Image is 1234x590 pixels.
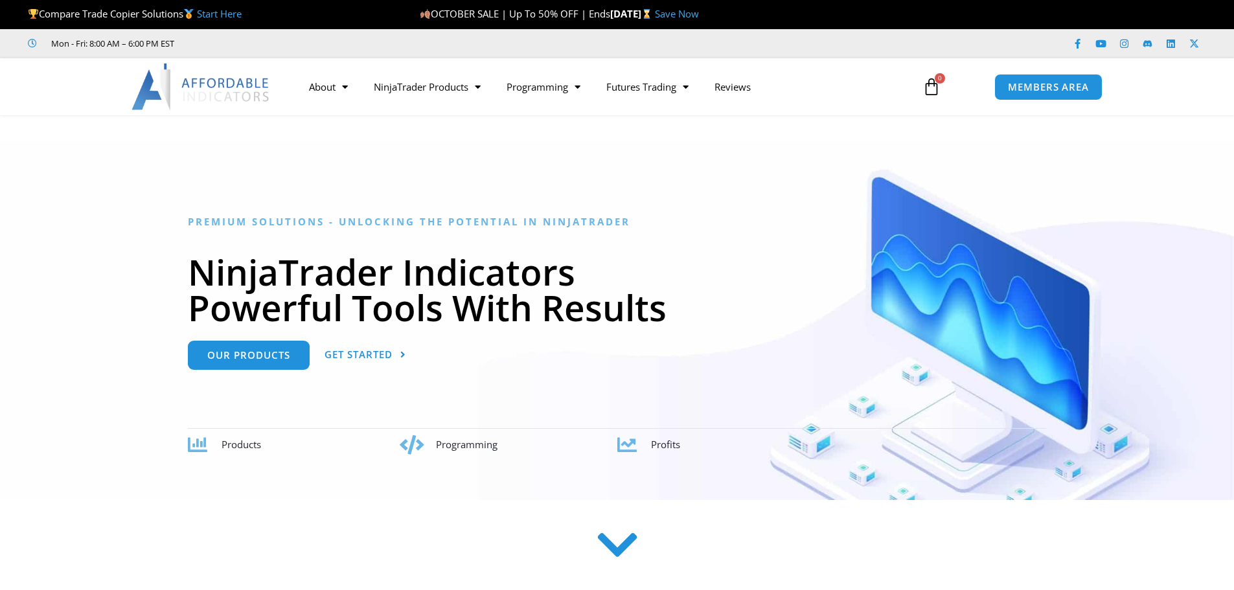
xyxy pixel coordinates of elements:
[593,72,702,102] a: Futures Trading
[188,341,310,370] a: Our Products
[642,9,652,19] img: ⌛
[935,73,945,84] span: 0
[188,216,1046,228] h6: Premium Solutions - Unlocking the Potential in NinjaTrader
[655,7,699,20] a: Save Now
[28,7,242,20] span: Compare Trade Copier Solutions
[420,9,430,19] img: 🍂
[222,438,261,451] span: Products
[361,72,494,102] a: NinjaTrader Products
[188,254,1046,325] h1: NinjaTrader Indicators Powerful Tools With Results
[325,341,406,370] a: Get Started
[296,72,908,102] nav: Menu
[903,68,960,106] a: 0
[296,72,361,102] a: About
[994,74,1103,100] a: MEMBERS AREA
[192,37,387,50] iframe: Customer reviews powered by Trustpilot
[184,9,194,19] img: 🥇
[420,7,610,20] span: OCTOBER SALE | Up To 50% OFF | Ends
[29,9,38,19] img: 🏆
[702,72,764,102] a: Reviews
[48,36,174,51] span: Mon - Fri: 8:00 AM – 6:00 PM EST
[325,350,393,359] span: Get Started
[131,63,271,110] img: LogoAI | Affordable Indicators – NinjaTrader
[494,72,593,102] a: Programming
[197,7,242,20] a: Start Here
[651,438,680,451] span: Profits
[436,438,497,451] span: Programming
[207,350,290,360] span: Our Products
[1008,82,1089,92] span: MEMBERS AREA
[610,7,655,20] strong: [DATE]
